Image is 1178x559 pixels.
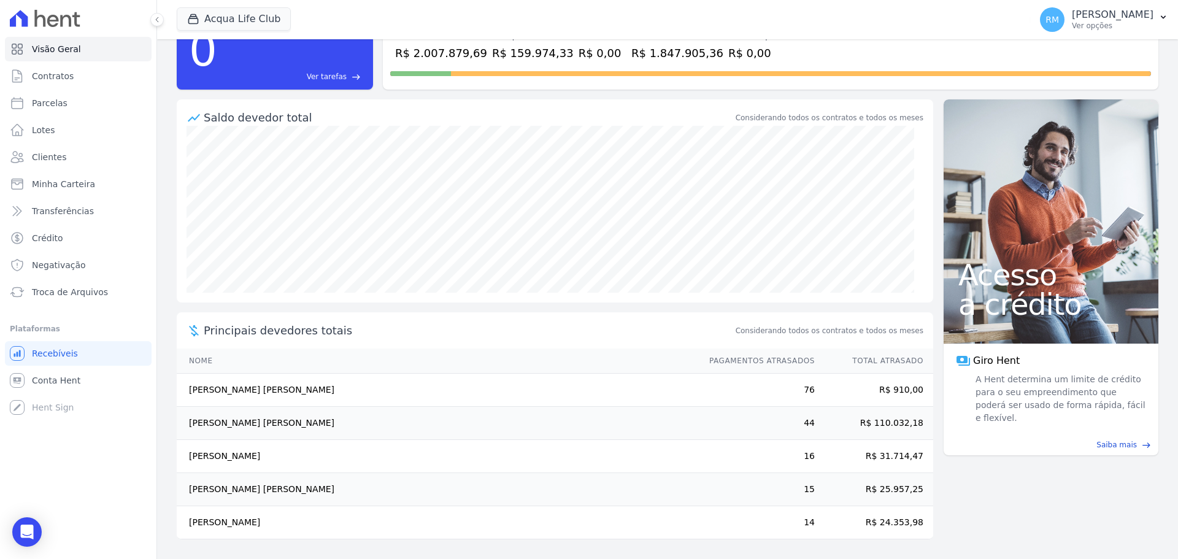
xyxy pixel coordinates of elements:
a: Troca de Arquivos [5,280,152,304]
td: R$ 25.957,25 [815,473,933,506]
td: 14 [698,506,815,539]
a: Minha Carteira [5,172,152,196]
span: Transferências [32,205,94,217]
div: 0 [189,18,217,82]
span: Giro Hent [973,353,1020,368]
span: Minha Carteira [32,178,95,190]
span: Parcelas [32,97,67,109]
span: Clientes [32,151,66,163]
th: Pagamentos Atrasados [698,349,815,374]
a: Parcelas [5,91,152,115]
span: A Hent determina um limite de crédito para o seu empreendimento que poderá ser usado de forma ráp... [973,373,1146,425]
td: [PERSON_NAME] [PERSON_NAME] [177,407,698,440]
div: Plataformas [10,322,147,336]
span: Visão Geral [32,43,81,55]
span: Lotes [32,124,55,136]
a: Saiba mais east [951,439,1151,450]
div: Saldo devedor total [204,109,733,126]
td: 44 [698,407,815,440]
p: [PERSON_NAME] [1072,9,1153,21]
a: Ver tarefas east [222,71,361,82]
a: Negativação [5,253,152,277]
td: 16 [698,440,815,473]
td: R$ 24.353,98 [815,506,933,539]
span: Crédito [32,232,63,244]
a: Contratos [5,64,152,88]
span: Contratos [32,70,74,82]
span: RM [1045,15,1059,24]
a: Recebíveis [5,341,152,366]
a: Lotes [5,118,152,142]
div: Open Intercom Messenger [12,517,42,547]
span: east [1142,441,1151,450]
span: a crédito [958,290,1144,319]
td: 15 [698,473,815,506]
span: Ver tarefas [307,71,347,82]
td: [PERSON_NAME] [177,440,698,473]
span: east [352,72,361,82]
td: [PERSON_NAME] [PERSON_NAME] [177,473,698,506]
td: R$ 110.032,18 [815,407,933,440]
div: R$ 0,00 [579,45,626,61]
a: Crédito [5,226,152,250]
span: Saiba mais [1096,439,1137,450]
td: [PERSON_NAME] [177,506,698,539]
span: Negativação [32,259,86,271]
button: Acqua Life Club [177,7,291,31]
a: Transferências [5,199,152,223]
div: R$ 159.974,33 [492,45,574,61]
td: R$ 31.714,47 [815,440,933,473]
a: Visão Geral [5,37,152,61]
a: Conta Hent [5,368,152,393]
div: R$ 2.007.879,69 [395,45,487,61]
span: Conta Hent [32,374,80,387]
th: Nome [177,349,698,374]
td: [PERSON_NAME] [PERSON_NAME] [177,374,698,407]
span: Principais devedores totais [204,322,733,339]
span: Considerando todos os contratos e todos os meses [736,325,923,336]
th: Total Atrasado [815,349,933,374]
div: R$ 1.847.905,36 [631,45,723,61]
button: RM [PERSON_NAME] Ver opções [1030,2,1178,37]
span: Recebíveis [32,347,78,360]
td: 76 [698,374,815,407]
a: Clientes [5,145,152,169]
td: R$ 910,00 [815,374,933,407]
span: Troca de Arquivos [32,286,108,298]
div: R$ 0,00 [728,45,787,61]
p: Ver opções [1072,21,1153,31]
div: Considerando todos os contratos e todos os meses [736,112,923,123]
span: Acesso [958,260,1144,290]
